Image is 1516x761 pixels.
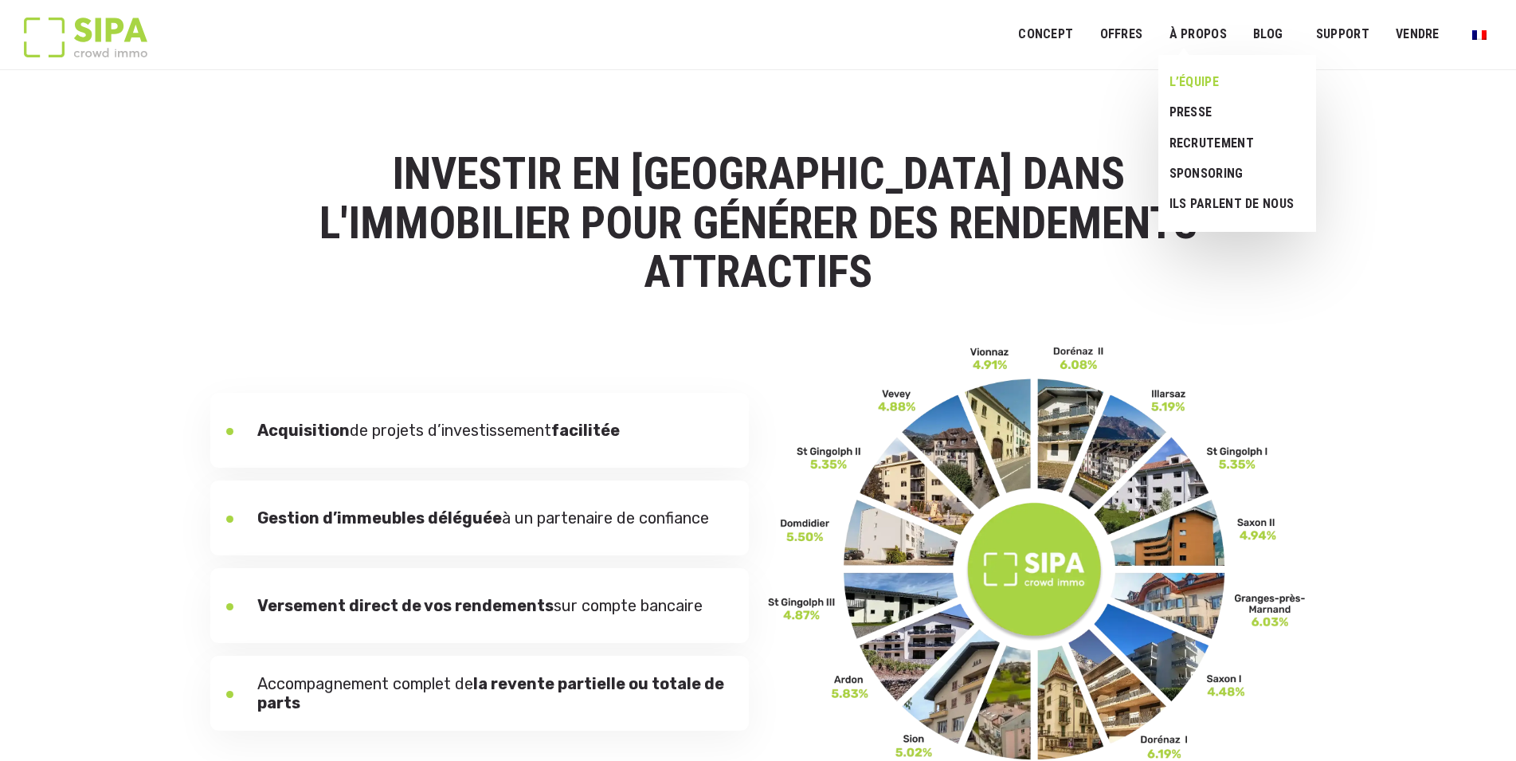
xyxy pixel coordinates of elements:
h1: INVESTIR EN [GEOGRAPHIC_DATA] DANS L'IMMOBILIER POUR GÉNÉRER DES RENDEMENTS ATTRACTIFS [280,150,1236,297]
nav: Menu principal [1018,14,1492,54]
a: OFFRES [1089,17,1153,53]
img: Français [1472,30,1487,40]
a: Ils parlent de nous [1158,189,1304,219]
a: Concept [1008,17,1083,53]
img: Ellipse-dot [226,691,233,698]
img: Ellipse-dot [226,603,233,610]
a: Blog [1243,17,1294,53]
b: Acquisition [257,421,350,440]
img: Ellipse-dot [226,428,233,435]
p: J'accepte de recevoir des communications de SIPA crowd immo [20,200,402,215]
a: Passer à [1462,19,1497,49]
p: Accompagnement complet de [257,674,733,712]
b: la revente partielle ou totale de parts [257,674,724,712]
a: L’ÉQUIPE [1158,67,1304,97]
a: À PROPOS [1158,17,1237,53]
p: sur compte bancaire [257,596,703,615]
p: de projets d’investissement [257,421,620,440]
a: Sponsoring [1158,159,1304,189]
img: Ellipse-dot [226,516,233,523]
b: Gestion d’immeubles déléguée [257,508,502,528]
a: SUPPORT [1306,17,1380,53]
input: J'accepte de recevoir des communications de SIPA crowd immo [4,203,15,214]
a: RECRUTEMENT [1158,128,1304,159]
p: à un partenaire de confiance [257,508,709,528]
a: VENDRE [1385,17,1450,53]
a: Presse [1158,97,1304,127]
img: Logo [24,18,147,57]
span: Téléphone [323,65,386,80]
b: Versement direct de vos rendements [257,596,554,615]
b: facilitée [551,421,620,440]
